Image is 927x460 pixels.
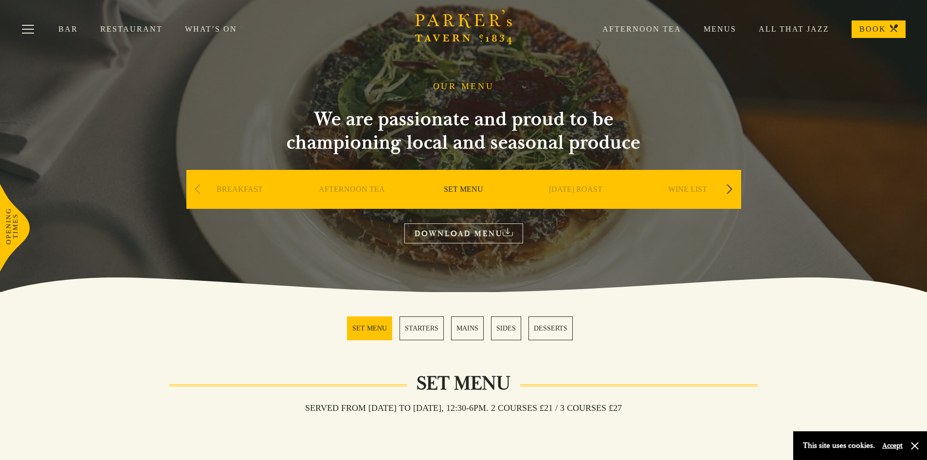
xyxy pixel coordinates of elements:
div: Previous slide [191,179,204,200]
button: Accept [882,441,903,450]
a: DOWNLOAD MENU [404,223,523,243]
a: [DATE] ROAST [549,184,602,223]
h3: Served from [DATE] to [DATE], 12:30-6pm. 2 COURSES £21 / 3 COURSES £27 [295,403,632,413]
div: 4 / 9 [522,170,629,238]
div: Next slide [723,179,736,200]
a: WINE LIST [668,184,707,223]
a: 2 / 5 [400,316,444,340]
div: 1 / 9 [186,170,293,238]
a: 5 / 5 [528,316,573,340]
div: 5 / 9 [634,170,741,238]
a: SET MENU [444,184,483,223]
a: 4 / 5 [491,316,521,340]
button: Close and accept [910,441,920,451]
h1: OUR MENU [433,81,494,92]
div: 3 / 9 [410,170,517,238]
h2: Set Menu [407,372,520,395]
a: 3 / 5 [451,316,484,340]
a: BREAKFAST [217,184,263,223]
h2: We are passionate and proud to be championing local and seasonal produce [269,108,658,154]
div: 2 / 9 [298,170,405,238]
a: AFTERNOON TEA [319,184,385,223]
p: This site uses cookies. [803,439,875,453]
a: 1 / 5 [347,316,392,340]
